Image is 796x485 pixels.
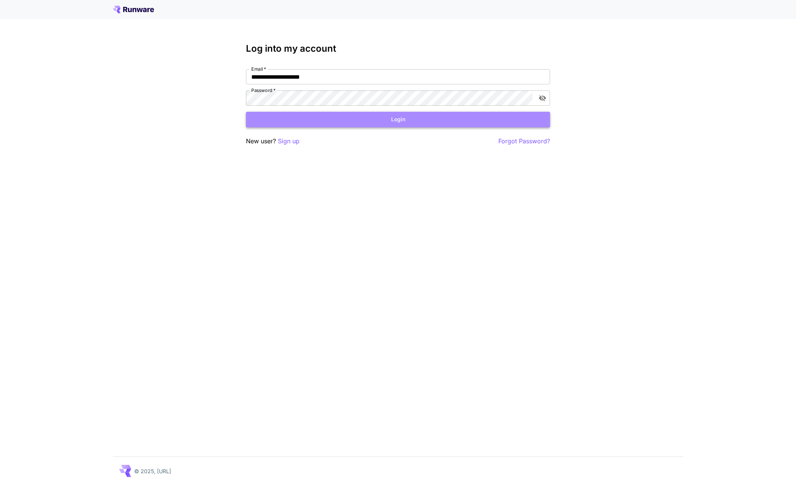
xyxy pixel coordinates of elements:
[251,87,276,94] label: Password
[246,112,550,127] button: Login
[498,136,550,146] button: Forgot Password?
[134,467,171,475] p: © 2025, [URL]
[536,91,549,105] button: toggle password visibility
[246,43,550,54] h3: Log into my account
[246,136,300,146] p: New user?
[251,66,266,72] label: Email
[278,136,300,146] button: Sign up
